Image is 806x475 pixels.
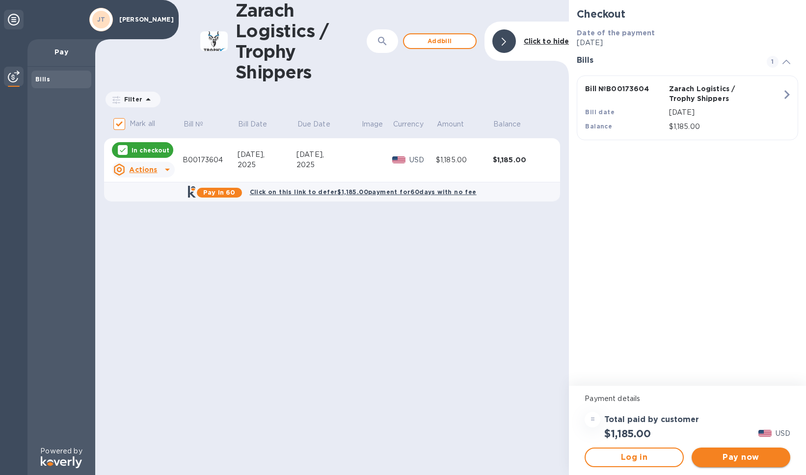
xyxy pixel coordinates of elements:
span: Bill Date [238,119,280,129]
button: Log in [585,448,683,467]
p: Zarach Logistics / Trophy Shippers [669,84,749,103]
b: Bills [35,75,50,83]
div: = [585,412,600,427]
b: Pay in 60 [203,189,235,196]
p: Currency [393,119,424,129]
u: Actions [129,166,157,174]
div: B00173604 [183,155,238,165]
span: Due Date [297,119,343,129]
p: Payment details [585,394,790,404]
p: [DATE] [577,38,798,48]
span: Bill № [184,119,216,129]
span: Add bill [412,35,468,47]
b: Date of the payment [577,29,655,37]
p: USD [409,155,436,165]
h2: $1,185.00 [604,427,650,440]
p: In checkout [132,146,169,154]
button: Addbill [403,33,477,49]
p: Bill № [184,119,204,129]
p: Pay [35,47,87,57]
p: Amount [437,119,464,129]
p: Bill Date [238,119,267,129]
h2: Checkout [577,8,798,20]
button: Pay now [692,448,790,467]
p: Mark all [130,119,155,129]
span: Pay now [699,451,782,463]
div: [DATE], [238,150,296,160]
div: 2025 [296,160,361,170]
p: Bill № B00173604 [585,84,665,94]
b: JT [97,16,106,23]
h3: Total paid by customer [604,415,699,425]
button: Bill №B00173604Zarach Logistics / Trophy ShippersBill date[DATE]Balance$1,185.00 [577,75,798,140]
img: USD [758,430,772,437]
b: Click to hide [524,37,569,45]
p: [PERSON_NAME] [119,16,168,23]
p: $1,185.00 [669,122,782,132]
div: 2025 [238,160,296,170]
span: Log in [593,451,674,463]
p: Due Date [297,119,330,129]
p: Filter [120,95,142,103]
span: 1 [767,56,779,68]
img: USD [392,156,405,163]
p: USD [776,428,790,439]
p: [DATE] [669,107,782,118]
b: Balance [585,123,612,130]
p: Balance [493,119,521,129]
div: [DATE], [296,150,361,160]
b: Click on this link to defer $1,185.00 payment for 60 days with no fee [250,188,477,196]
div: $1,185.00 [493,155,550,165]
b: Bill date [585,108,615,116]
p: Image [362,119,383,129]
span: Balance [493,119,534,129]
span: Amount [437,119,477,129]
div: $1,185.00 [436,155,493,165]
p: Powered by [40,446,82,456]
img: Logo [41,456,82,468]
h3: Bills [577,56,755,65]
